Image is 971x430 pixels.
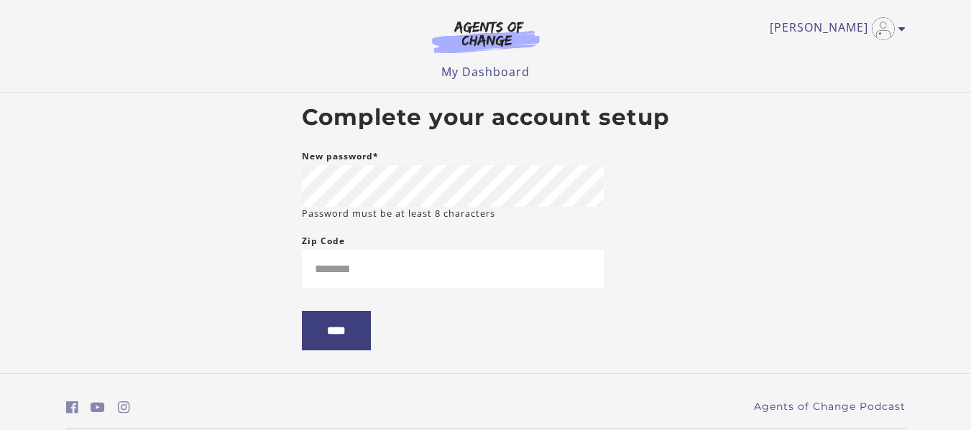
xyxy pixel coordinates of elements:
i: https://www.facebook.com/groups/aswbtestprep (Open in a new window) [66,401,78,414]
a: Toggle menu [770,17,898,40]
a: https://www.youtube.com/c/AgentsofChangeTestPrepbyMeaganMitchell (Open in a new window) [91,397,105,418]
a: Agents of Change Podcast [754,399,906,414]
i: https://www.instagram.com/agentsofchangeprep/ (Open in a new window) [118,401,130,414]
i: https://www.youtube.com/c/AgentsofChangeTestPrepbyMeaganMitchell (Open in a new window) [91,401,105,414]
h2: Complete your account setup [302,104,670,131]
img: Agents of Change Logo [417,20,555,53]
a: https://www.instagram.com/agentsofchangeprep/ (Open in a new window) [118,397,130,418]
label: Zip Code [302,233,345,250]
a: My Dashboard [441,64,530,80]
label: New password* [302,148,379,165]
small: Password must be at least 8 characters [302,207,495,220]
a: https://www.facebook.com/groups/aswbtestprep (Open in a new window) [66,397,78,418]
